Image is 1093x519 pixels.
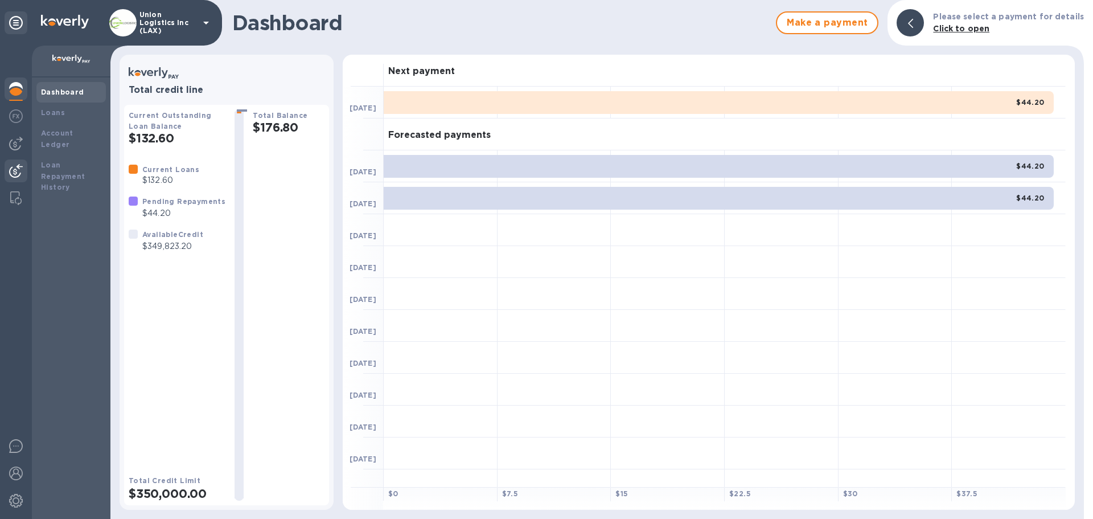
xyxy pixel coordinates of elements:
img: Foreign exchange [9,109,23,123]
b: Dashboard [41,88,84,96]
img: Logo [41,15,89,28]
b: $ 22.5 [729,489,751,498]
b: $ 30 [843,489,858,498]
span: Make a payment [786,16,868,30]
h3: Forecasted payments [388,130,491,141]
b: Please select a payment for details [933,12,1084,21]
h3: Next payment [388,66,455,77]
b: $44.20 [1016,98,1044,107]
b: Current Loans [142,165,199,174]
b: Total Credit Limit [129,476,200,485]
b: [DATE] [350,391,376,399]
b: [DATE] [350,359,376,367]
b: [DATE] [350,263,376,272]
b: [DATE] [350,423,376,431]
b: Pending Repayments [142,197,225,206]
b: [DATE] [350,295,376,304]
p: $44.20 [142,207,225,219]
b: $44.20 [1016,162,1044,170]
p: $349,823.20 [142,240,203,252]
h1: Dashboard [232,11,770,35]
b: Account Ledger [41,129,73,149]
b: Available Credit [142,230,203,239]
b: $ 0 [388,489,398,498]
b: [DATE] [350,455,376,463]
h2: $132.60 [129,131,225,145]
p: $132.60 [142,174,199,186]
b: $44.20 [1016,194,1044,202]
b: $ 15 [615,489,628,498]
b: [DATE] [350,231,376,240]
b: [DATE] [350,104,376,112]
b: [DATE] [350,327,376,336]
b: Total Balance [253,111,307,120]
b: $ 37.5 [956,489,977,498]
b: $ 7.5 [502,489,519,498]
p: Union Logistics Inc (LAX) [139,11,196,35]
b: Loans [41,108,65,117]
b: Click to open [933,24,989,33]
b: [DATE] [350,199,376,208]
div: Unpin categories [5,11,27,34]
h2: $350,000.00 [129,487,225,501]
b: Current Outstanding Loan Balance [129,111,212,130]
h3: Total credit line [129,85,324,96]
b: [DATE] [350,167,376,176]
b: Loan Repayment History [41,161,85,192]
button: Make a payment [776,11,878,34]
h2: $176.80 [253,120,324,134]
